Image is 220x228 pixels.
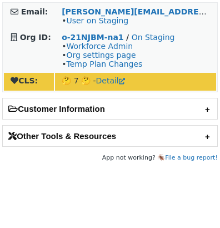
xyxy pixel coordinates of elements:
[21,7,48,16] strong: Email:
[3,126,217,146] h2: Other Tools & Resources
[165,154,218,161] a: File a bug report!
[3,98,217,119] h2: Customer Information
[66,60,142,68] a: Temp Plan Changes
[96,76,125,85] a: Detail
[66,42,133,51] a: Workforce Admin
[62,42,142,68] span: • • •
[66,16,128,25] a: User on Staging
[2,152,218,163] footer: App not working? 🪳
[66,51,136,60] a: Org settings page
[62,33,123,42] a: o-21NJBM-na1
[132,33,175,42] a: On Staging
[11,76,38,85] strong: CLS:
[55,73,216,91] td: 🤔 7 🤔 -
[62,16,128,25] span: •
[20,33,51,42] strong: Org ID:
[126,33,129,42] strong: /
